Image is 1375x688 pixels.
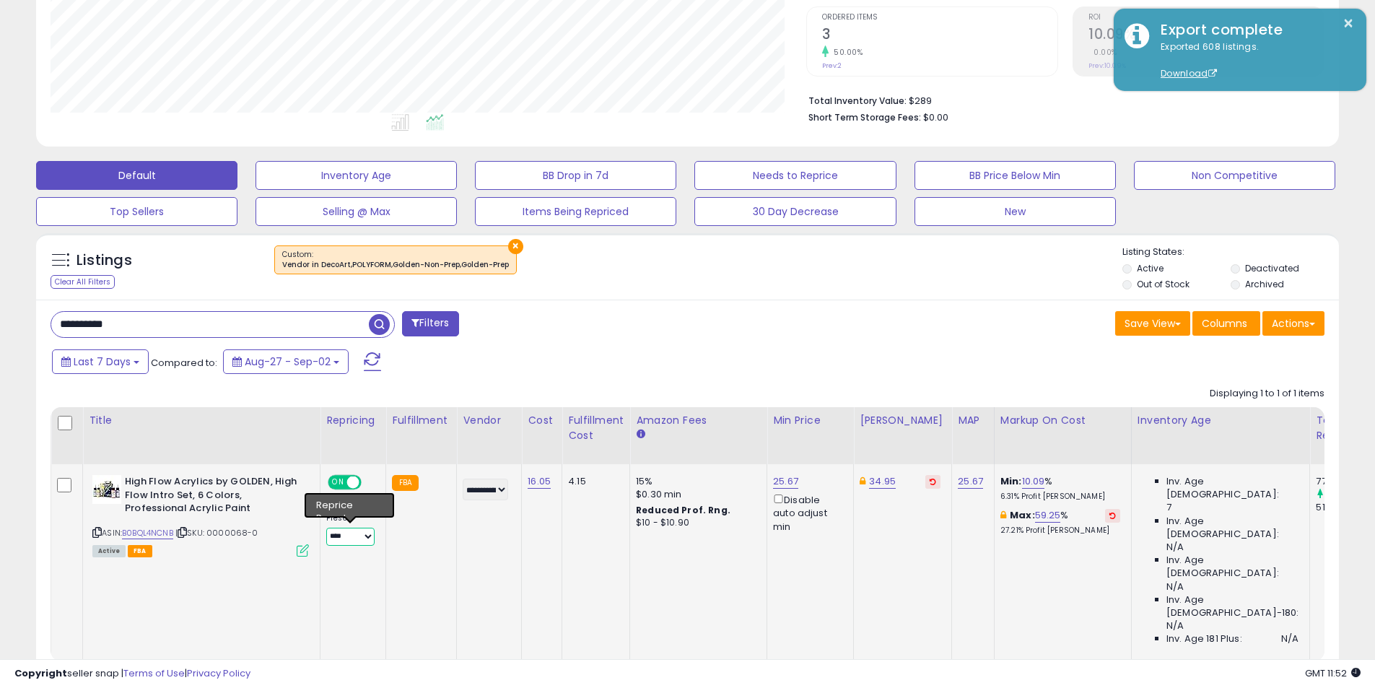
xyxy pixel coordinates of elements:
div: $0.30 min [636,488,756,501]
button: BB Drop in 7d [475,161,676,190]
a: 34.95 [869,474,896,489]
span: N/A [1281,632,1298,645]
span: Columns [1202,316,1247,331]
span: Custom: [282,249,509,271]
span: 2025-09-11 11:52 GMT [1305,666,1361,680]
div: % [1000,509,1120,536]
div: Set To Min [326,497,375,510]
div: Vendor [463,413,515,428]
h2: 3 [822,26,1057,45]
button: Selling @ Max [256,197,457,226]
th: The percentage added to the cost of goods (COGS) that forms the calculator for Min & Max prices. [994,407,1131,464]
span: Inv. Age [DEMOGRAPHIC_DATA]: [1166,515,1298,541]
a: 25.67 [773,474,798,489]
div: Disable auto adjust min [773,492,842,534]
div: Exported 608 listings. [1150,40,1356,81]
div: seller snap | | [14,667,250,681]
button: Items Being Repriced [475,197,676,226]
span: Compared to: [151,356,217,370]
small: FBA [392,475,419,491]
div: ASIN: [92,475,309,555]
div: 4.15 [568,475,619,488]
span: N/A [1166,619,1184,632]
span: N/A [1166,580,1184,593]
div: Inventory Age [1138,413,1304,428]
span: FBA [128,545,152,557]
div: Fulfillment [392,413,450,428]
span: Inv. Age [DEMOGRAPHIC_DATA]: [1166,475,1298,501]
button: Needs to Reprice [694,161,896,190]
small: Prev: 2 [822,61,842,70]
b: Reduced Prof. Rng. [636,504,730,516]
img: 51jpW9rRCfL._SL40_.jpg [92,475,121,504]
div: [PERSON_NAME] [860,413,946,428]
div: Title [89,413,314,428]
button: × [508,239,523,254]
button: Aug-27 - Sep-02 [223,349,349,374]
div: Markup on Cost [1000,413,1125,428]
b: Short Term Storage Fees: [808,111,921,123]
div: Repricing [326,413,380,428]
span: OFF [359,476,383,489]
div: Fulfillment Cost [568,413,624,443]
a: 16.05 [528,474,551,489]
button: Top Sellers [36,197,237,226]
b: High Flow Acrylics by GOLDEN, High Flow Intro Set, 6 Colors, Professional Acrylic Paint [125,475,300,519]
b: Total Inventory Value: [808,95,907,107]
th: CSV column name: cust_attr_2_Vendor [457,407,522,464]
button: BB Price Below Min [915,161,1116,190]
label: Active [1137,262,1164,274]
div: Vendor in DecoArt,POLYFORM,Golden-Non-Prep,Golden-Prep [282,260,509,270]
span: ROI [1088,14,1324,22]
a: Privacy Policy [187,666,250,680]
div: MAP [958,413,988,428]
small: Prev: 10.09% [1088,61,1126,70]
button: Inventory Age [256,161,457,190]
button: Actions [1262,311,1324,336]
button: Filters [402,311,458,336]
h5: Listings [77,251,132,271]
button: Last 7 Days [52,349,149,374]
a: Download [1161,67,1217,79]
li: $289 [808,91,1314,108]
b: Min: [1000,474,1022,488]
small: Amazon Fees. [636,428,645,441]
button: Columns [1192,311,1260,336]
a: B0BQL4NCNB [122,527,173,539]
div: Amazon Fees [636,413,761,428]
a: Terms of Use [123,666,185,680]
p: 6.31% Profit [PERSON_NAME] [1000,492,1120,502]
button: 30 Day Decrease [694,197,896,226]
span: Last 7 Days [74,354,131,369]
p: Listing States: [1122,245,1339,259]
small: 50.00% [829,47,863,58]
span: Inv. Age 181 Plus: [1166,632,1242,645]
h2: 10.09% [1088,26,1324,45]
span: Inv. Age [DEMOGRAPHIC_DATA]-180: [1166,593,1298,619]
div: 15% [636,475,756,488]
div: 51.34 [1316,501,1374,514]
span: N/A [1166,541,1184,554]
div: Displaying 1 to 1 of 1 items [1210,387,1324,401]
span: Inv. Age [DEMOGRAPHIC_DATA]: [1166,554,1298,580]
label: Archived [1245,278,1284,290]
small: 0.00% [1088,47,1117,58]
div: $10 - $10.90 [636,517,756,529]
button: Save View [1115,311,1190,336]
span: All listings currently available for purchase on Amazon [92,545,126,557]
div: Min Price [773,413,847,428]
p: 27.21% Profit [PERSON_NAME] [1000,526,1120,536]
div: % [1000,475,1120,502]
div: Total Rev. [1316,413,1369,443]
button: Default [36,161,237,190]
div: Cost [528,413,556,428]
div: Export complete [1150,19,1356,40]
span: Ordered Items [822,14,1057,22]
div: 77.01 [1316,475,1374,488]
label: Out of Stock [1137,278,1190,290]
b: Max: [1010,508,1035,522]
button: × [1343,14,1354,32]
strong: Copyright [14,666,67,680]
span: | SKU: 0000068-0 [175,527,258,539]
span: ON [329,476,347,489]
